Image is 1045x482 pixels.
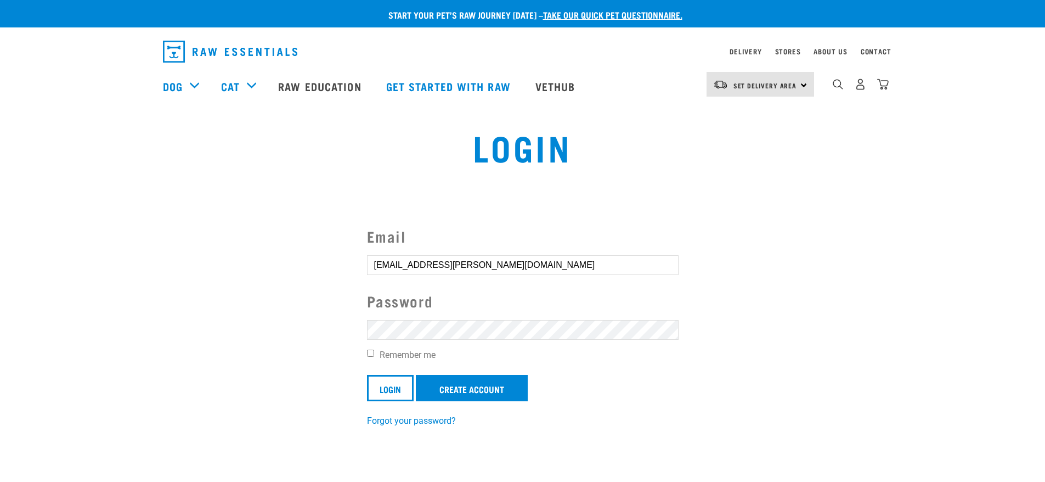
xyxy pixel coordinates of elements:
a: Contact [861,49,891,53]
img: user.png [855,79,866,90]
img: home-icon@2x.png [877,79,889,90]
a: Dog [163,78,183,94]
label: Password [367,290,679,312]
input: Login [367,375,414,401]
img: home-icon-1@2x.png [833,79,843,89]
a: take our quick pet questionnaire. [543,12,682,17]
input: Remember me [367,350,374,357]
nav: dropdown navigation [154,36,891,67]
a: Create Account [416,375,528,401]
a: Delivery [730,49,761,53]
a: Forgot your password? [367,416,456,426]
span: Set Delivery Area [733,83,797,87]
img: van-moving.png [713,80,728,89]
a: Cat [221,78,240,94]
label: Email [367,225,679,248]
a: Raw Education [267,64,375,108]
img: Raw Essentials Logo [163,41,297,63]
label: Remember me [367,349,679,362]
a: About Us [814,49,847,53]
a: Stores [775,49,801,53]
a: Get started with Raw [375,64,524,108]
h1: Login [194,127,851,166]
a: Vethub [524,64,589,108]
